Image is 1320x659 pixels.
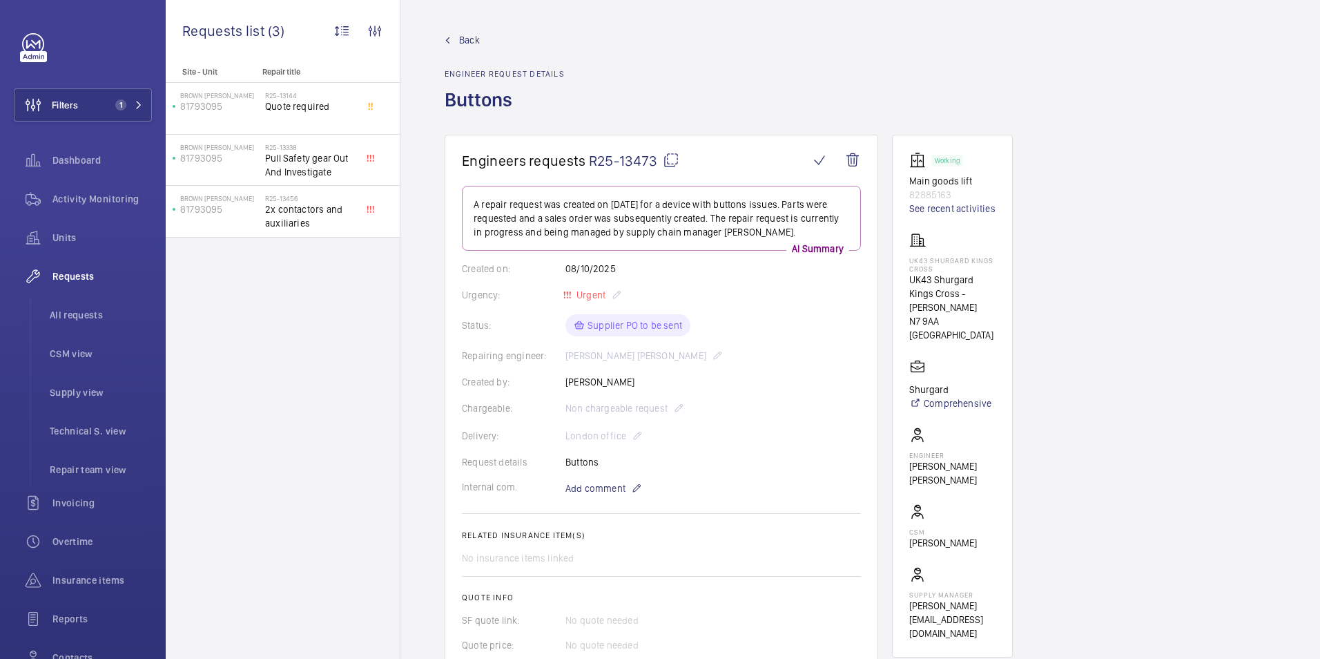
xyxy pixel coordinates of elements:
[909,256,996,273] p: UK43 Shurgard Kings Cross
[589,152,679,169] span: R25-13473
[52,98,78,112] span: Filters
[52,153,152,167] span: Dashboard
[265,194,356,202] h2: R25-13456
[445,87,565,135] h1: Buttons
[180,91,260,99] p: Brown [PERSON_NAME]
[474,198,849,239] p: A repair request was created on [DATE] for a device with buttons issues. Parts were requested and...
[50,424,152,438] span: Technical S. view
[909,451,996,459] p: Engineer
[909,188,996,202] p: 82885163
[909,591,996,599] p: Supply manager
[52,573,152,587] span: Insurance items
[265,143,356,151] h2: R25-13338
[909,383,991,397] p: Shurgard
[50,347,152,361] span: CSM view
[180,99,260,113] p: 81793095
[50,463,152,477] span: Repair team view
[909,314,996,342] p: N7 9AA [GEOGRAPHIC_DATA]
[565,481,625,495] span: Add comment
[909,202,996,216] a: See recent activities
[180,151,260,165] p: 81793095
[909,397,991,410] a: Comprehensive
[786,242,849,256] p: AI Summary
[445,69,565,79] h2: Engineer request details
[909,536,977,550] p: [PERSON_NAME]
[265,91,356,99] h2: R25-13144
[180,194,260,202] p: Brown [PERSON_NAME]
[180,202,260,216] p: 81793095
[265,202,356,230] span: 2x contactors and auxiliaries
[459,33,480,47] span: Back
[909,174,996,188] p: Main goods lift
[14,88,152,122] button: Filters1
[52,535,152,548] span: Overtime
[50,308,152,322] span: All requests
[909,273,996,314] p: UK43 Shurgard Kings Cross - [PERSON_NAME]
[909,459,996,487] p: [PERSON_NAME] [PERSON_NAME]
[52,496,152,510] span: Invoicing
[462,152,586,169] span: Engineers requests
[50,385,152,399] span: Supply view
[52,269,152,283] span: Requests
[909,599,996,640] p: [PERSON_NAME][EMAIL_ADDRESS][DOMAIN_NAME]
[909,528,977,536] p: CSM
[52,192,152,206] span: Activity Monitoring
[52,231,152,245] span: Units
[262,67,353,77] p: Repair title
[909,152,931,169] img: elevator.svg
[182,22,268,39] span: Requests list
[52,612,152,626] span: Reports
[166,67,257,77] p: Site - Unit
[265,99,356,113] span: Quote required
[115,99,126,111] span: 1
[462,593,861,602] h2: Quote info
[265,151,356,179] span: Pull Safety gear Out And Investigate
[935,158,960,163] p: Working
[180,143,260,151] p: Brown [PERSON_NAME]
[462,531,861,540] h2: Related insurance item(s)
